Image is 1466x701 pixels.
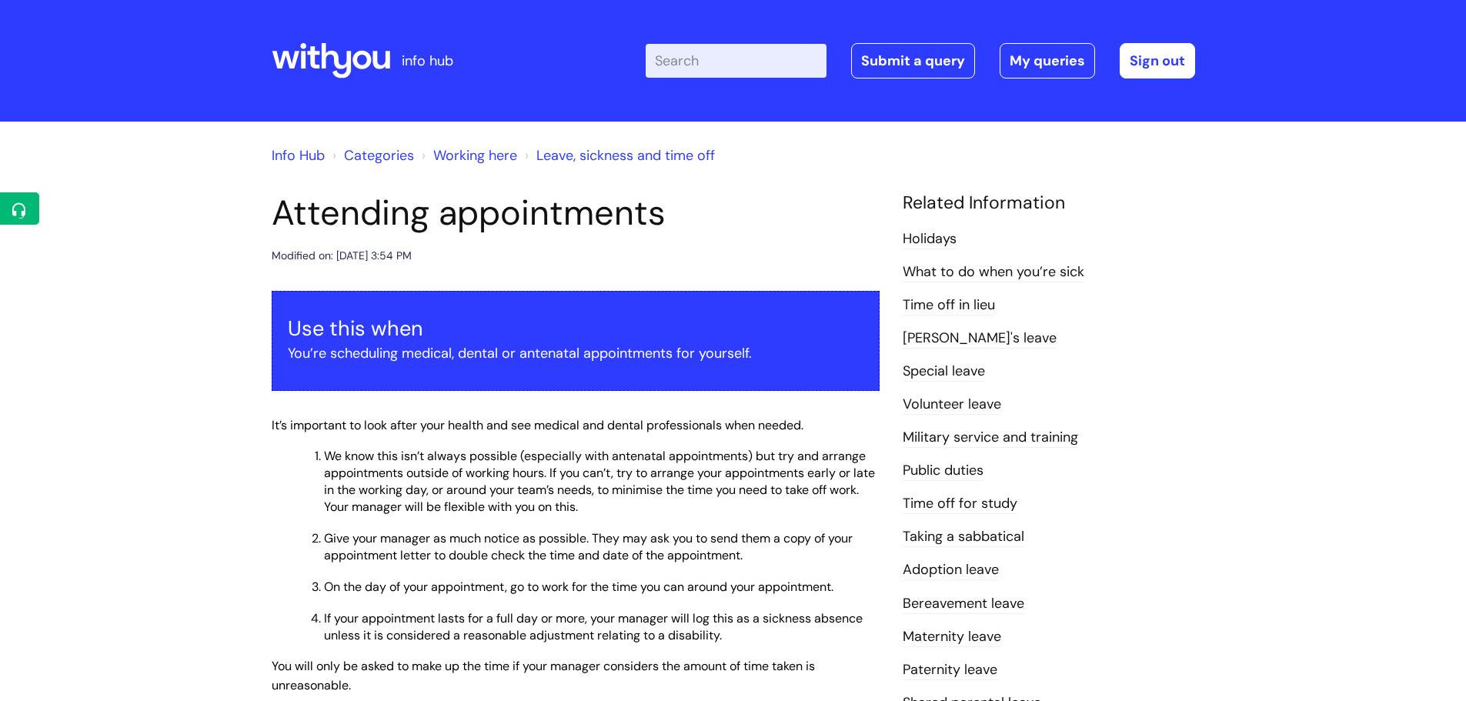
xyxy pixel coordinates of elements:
[903,229,957,249] a: Holidays
[272,417,803,433] span: It’s important to look after your health and see medical and dental professionals when needed.
[903,594,1024,614] a: Bereavement leave
[272,246,412,265] div: Modified on: [DATE] 3:54 PM
[324,610,863,643] span: If your appointment lasts for a full day or more, your manager will log this as a sickness absenc...
[1120,43,1195,78] a: Sign out
[903,362,985,382] a: Special leave
[344,146,414,165] a: Categories
[324,579,833,595] span: On the day of your appointment, go to work for the time you can around your appointment.
[418,143,517,168] li: Working here
[903,494,1017,514] a: Time off for study
[324,448,875,515] span: We know this isn’t always possible (especially with antenatal appointments) but try and arrange a...
[1000,43,1095,78] a: My queries
[903,627,1001,647] a: Maternity leave
[903,527,1024,547] a: Taking a sabbatical
[903,192,1195,214] h4: Related Information
[272,146,325,165] a: Info Hub
[646,43,1195,78] div: | -
[433,146,517,165] a: Working here
[288,316,863,341] h3: Use this when
[402,48,453,73] p: info hub
[646,44,827,78] input: Search
[536,146,715,165] a: Leave, sickness and time off
[903,329,1057,349] a: [PERSON_NAME]'s leave
[903,660,997,680] a: Paternity leave
[903,428,1078,448] a: Military service and training
[903,295,995,315] a: Time off in lieu
[272,658,815,693] span: You will only be asked to make up the time if your manager considers the amount of time taken is ...
[521,143,715,168] li: Leave, sickness and time off
[329,143,414,168] li: Solution home
[903,262,1084,282] a: What to do when you’re sick
[288,341,863,366] p: You’re scheduling medical, dental or antenatal appointments for yourself.
[272,192,880,234] h1: Attending appointments
[903,395,1001,415] a: Volunteer leave
[903,461,983,481] a: Public duties
[324,530,853,563] span: Give your manager as much notice as possible. They may ask you to send them a copy of your appoin...
[851,43,975,78] a: Submit a query
[903,560,999,580] a: Adoption leave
